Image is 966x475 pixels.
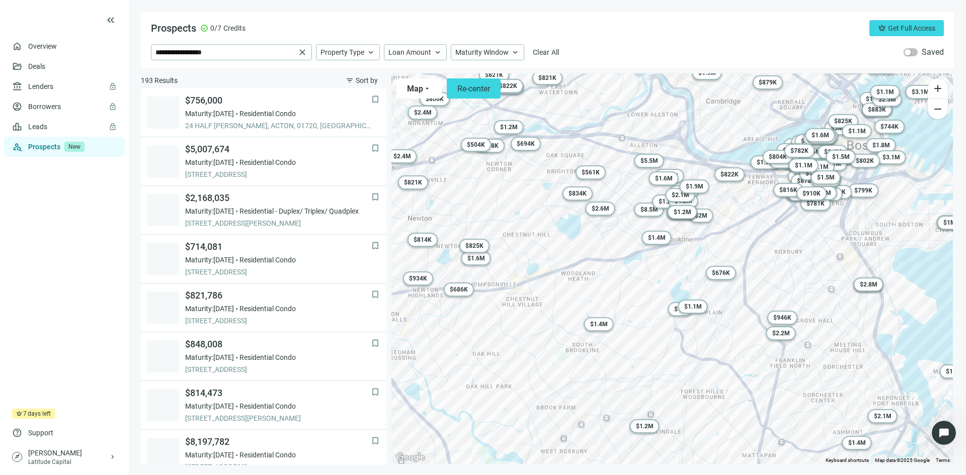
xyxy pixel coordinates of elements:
gmp-advanced-marker: $1.4M [860,92,890,106]
button: bookmark [370,143,380,153]
gmp-advanced-marker: $782K [784,144,815,158]
gmp-advanced-marker: $1.1M [678,300,708,314]
span: Residential Condo [239,304,296,314]
gmp-advanced-marker: $5.5M [634,154,664,168]
span: $714,081 [185,241,371,253]
a: Overview [28,42,57,50]
gmp-advanced-marker: $1.4M [655,169,684,183]
span: $ 1.9M [698,69,716,76]
span: $ 1.6M [655,175,673,182]
span: $ 1M [943,219,956,226]
div: user says… [8,122,193,161]
span: check_circle [200,24,208,32]
a: Terms (opens in new tab) [936,457,950,463]
button: Clear All [528,44,564,60]
div: Did that answer your question? [16,98,127,108]
span: $ 1.4M [590,321,608,328]
span: bookmark [370,94,380,105]
span: $ 1.3M [783,147,800,154]
span: $ 825K [465,242,484,249]
gmp-advanced-marker: $504K [461,138,491,152]
gmp-advanced-marker: $1.1M [805,160,835,174]
gmp-advanced-marker: $821K [532,71,562,85]
iframe: Intercom live chat [932,421,956,445]
gmp-advanced-marker: $3.1M [807,130,837,144]
span: $ 822K [720,171,739,178]
span: $ 1M [829,160,841,167]
div: You can contact our support team to set up your lender profile and enable the "Programs" tab by e... [16,167,185,227]
gmp-advanced-marker: $1.6M [649,171,679,185]
div: Profile image for LoanBase [29,6,45,22]
span: $ 2.6M [592,205,609,212]
span: $ 782K [790,147,809,154]
span: $5,007,674 [185,143,371,155]
span: $ 814K [414,236,432,243]
gmp-advanced-marker: $1.2M [795,134,825,148]
span: 7 [23,409,27,419]
gmp-advanced-marker: $1.4M [799,166,829,180]
button: keyboard_double_arrow_left [105,14,117,26]
span: $ 8.5M [640,206,658,213]
span: Residential Condo [239,109,296,119]
span: New [64,142,85,152]
gmp-advanced-marker: $879K [753,75,783,89]
button: crownGet Full Access [869,20,944,36]
gmp-advanced-marker: $1M [668,302,693,316]
span: 0/7 [210,23,221,33]
gmp-advanced-marker: $1.1M [842,124,872,138]
button: Emoji picker [32,329,40,337]
div: Prospects [28,137,117,157]
gmp-advanced-marker: $946K [767,311,797,325]
gmp-advanced-marker: $1.8M [866,138,896,152]
gmp-advanced-marker: $1.7M [784,138,814,152]
a: Source reference 12778210: [70,218,78,226]
span: $ 799K [854,187,872,194]
gmp-advanced-marker: $794K [788,169,818,183]
gmp-advanced-marker: $5M [798,134,823,148]
span: $ 1.7M [790,142,808,149]
span: filter_list [346,76,354,84]
gmp-advanced-marker: $816K [773,183,803,197]
span: $ 1.4M [648,234,666,241]
button: bookmark [370,436,380,446]
span: $ 686K [450,286,468,293]
span: $ 1.4M [806,170,823,177]
div: Profile image for LoanBase [42,275,52,285]
span: $756,000 [185,94,371,107]
textarea: Message… [9,308,193,325]
span: Clear All [533,48,559,56]
span: lock [109,123,117,131]
gmp-advanced-marker: $1.1M [789,158,819,172]
span: $ 806K [426,96,444,103]
button: filter_listSort by [337,72,386,88]
span: [STREET_ADDRESS] [185,267,371,277]
span: $ 794K [794,173,812,180]
gmp-advanced-marker: $3.1M [768,155,798,169]
span: $ 825K [834,118,852,125]
span: $ 2.4M [824,148,842,155]
span: add [932,82,944,94]
gmp-advanced-marker: $910K [796,186,827,201]
span: Residential - Duplex/ Triplex/ Quadplex [239,206,359,216]
span: Maturity: [DATE] [185,157,234,167]
button: Maparrow_drop_down [396,78,442,99]
span: $ 2.8M [860,281,877,288]
span: [STREET_ADDRESS][PERSON_NAME] [185,413,371,423]
span: $ 1.2M [675,198,692,205]
span: $ 878K [797,177,815,184]
gmp-advanced-marker: $1M [940,364,964,378]
a: bookmark$848,008Maturity:[DATE]Residential Condo[STREET_ADDRESS] [141,332,386,381]
span: bookmark [370,387,380,397]
div: I need to contact support to setup my lender profile [36,122,193,153]
span: $ 821K [485,71,503,78]
span: Sort by [356,76,378,84]
span: $ 2M [695,212,707,219]
gmp-advanced-marker: $2.1M [666,188,695,202]
a: Open this area in Google Maps (opens a new window) [394,451,427,464]
span: $814,473 [185,387,371,399]
gmp-advanced-marker: $1.1M [870,85,900,99]
gmp-advanced-marker: $799K [848,183,878,198]
div: You can reach out to [PERSON_NAME], our head of lender relations [PERSON_NAME] [16,303,157,332]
